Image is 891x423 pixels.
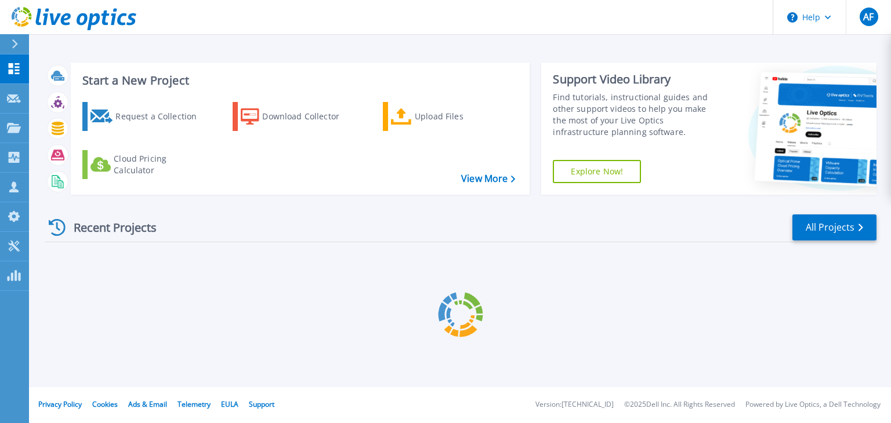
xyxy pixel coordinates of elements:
[461,173,515,184] a: View More
[221,399,238,409] a: EULA
[38,399,82,409] a: Privacy Policy
[553,160,641,183] a: Explore Now!
[92,399,118,409] a: Cookies
[624,401,735,409] li: © 2025 Dell Inc. All Rights Reserved
[415,105,508,128] div: Upload Files
[82,150,212,179] a: Cloud Pricing Calculator
[383,102,512,131] a: Upload Files
[233,102,362,131] a: Download Collector
[535,401,614,409] li: Version: [TECHNICAL_ID]
[128,399,167,409] a: Ads & Email
[863,12,874,21] span: AF
[114,153,207,176] div: Cloud Pricing Calculator
[745,401,881,409] li: Powered by Live Optics, a Dell Technology
[262,105,355,128] div: Download Collector
[553,72,721,87] div: Support Video Library
[115,105,208,128] div: Request a Collection
[82,102,212,131] a: Request a Collection
[792,214,876,240] a: All Projects
[178,399,211,409] a: Telemetry
[553,92,721,138] div: Find tutorials, instructional guides and other support videos to help you make the most of your L...
[45,213,172,242] div: Recent Projects
[82,74,515,87] h3: Start a New Project
[249,399,274,409] a: Support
